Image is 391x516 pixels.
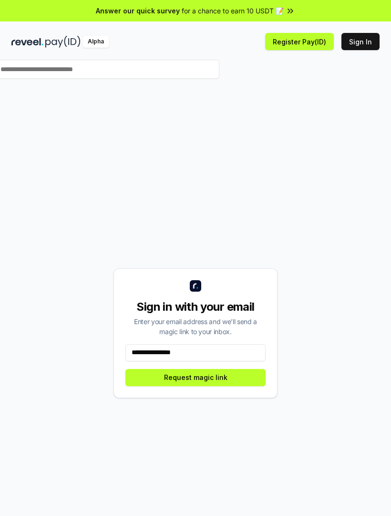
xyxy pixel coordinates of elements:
[82,36,109,48] div: Alpha
[125,369,266,386] button: Request magic link
[45,36,81,48] img: pay_id
[190,280,201,292] img: logo_small
[96,6,180,16] span: Answer our quick survey
[182,6,284,16] span: for a chance to earn 10 USDT 📝
[265,33,334,50] button: Register Pay(ID)
[125,299,266,315] div: Sign in with your email
[341,33,380,50] button: Sign In
[125,316,266,337] div: Enter your email address and we’ll send a magic link to your inbox.
[11,36,43,48] img: reveel_dark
